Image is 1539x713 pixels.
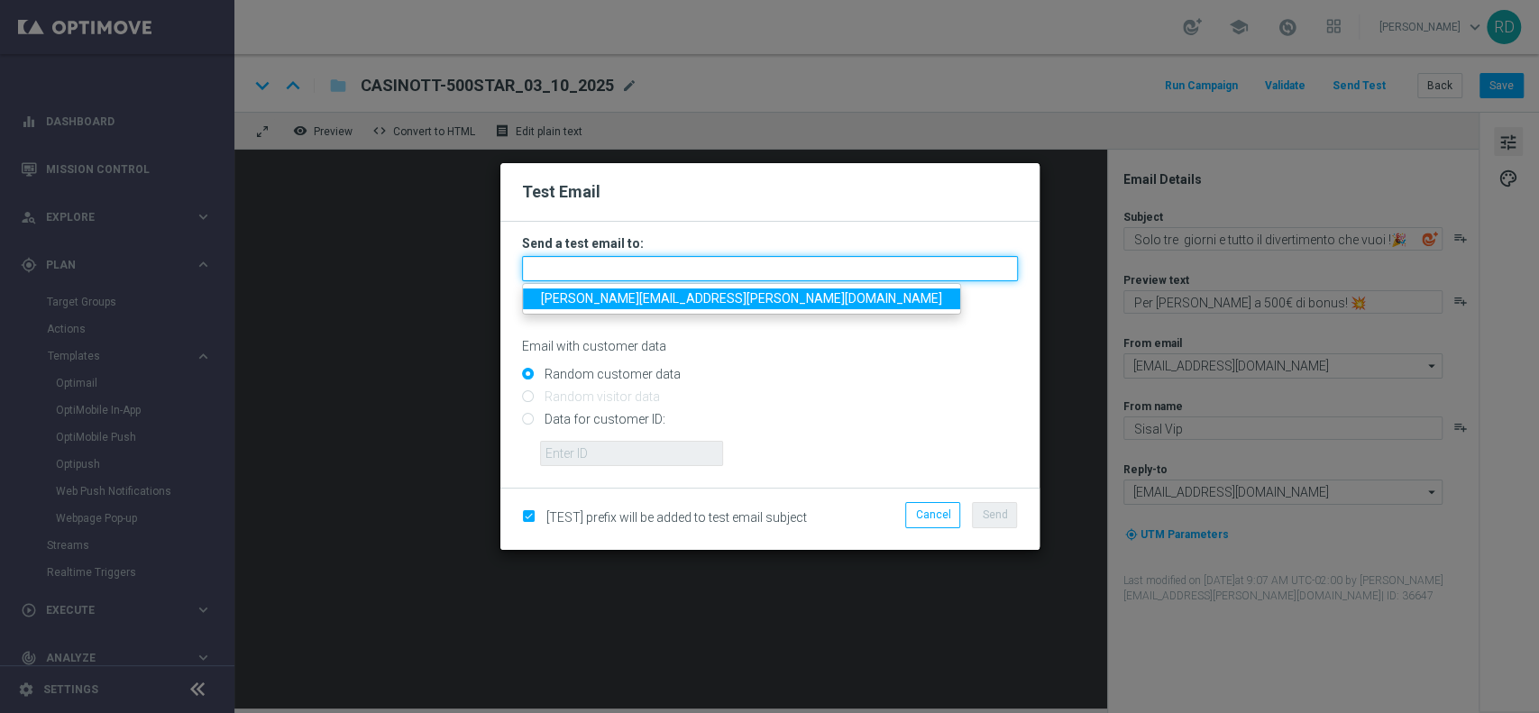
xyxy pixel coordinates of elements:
[905,502,960,527] button: Cancel
[523,288,960,309] a: [PERSON_NAME][EMAIL_ADDRESS][PERSON_NAME][DOMAIN_NAME]
[522,235,1018,251] h3: Send a test email to:
[546,510,807,525] span: [TEST] prefix will be added to test email subject
[540,441,723,466] input: Enter ID
[540,366,681,382] label: Random customer data
[541,291,942,306] span: [PERSON_NAME][EMAIL_ADDRESS][PERSON_NAME][DOMAIN_NAME]
[982,508,1007,521] span: Send
[972,502,1017,527] button: Send
[522,181,1018,203] h2: Test Email
[522,338,1018,354] p: Email with customer data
